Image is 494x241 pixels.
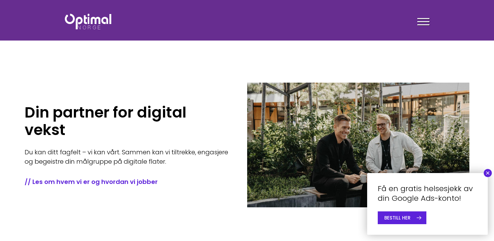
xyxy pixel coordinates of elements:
[25,177,228,186] a: // Les om hvem vi er og hvordan vi jobber
[25,104,228,139] h1: Din partner for digital vekst
[484,169,492,177] button: Close
[65,14,111,29] img: Optimal Norge
[378,184,477,203] h4: Få en gratis helsesjekk av din Google Ads-konto!
[25,147,228,166] p: Du kan ditt fagfelt – vi kan vårt. Sammen kan vi tiltrekke, engasjere og begeistre din målgruppe ...
[378,211,426,224] a: BESTILL HER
